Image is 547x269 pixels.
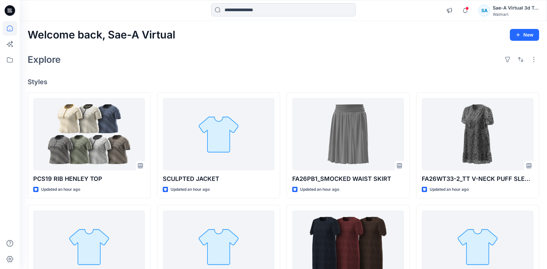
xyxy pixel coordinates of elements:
h4: Styles [28,78,539,86]
p: SCULPTED JACKET [163,174,274,183]
div: SA [478,5,490,16]
p: Updated an hour ago [430,186,469,193]
h2: Welcome back, Sae-A Virtual [28,29,175,41]
p: PCS19 RIB HENLEY TOP [33,174,145,183]
p: FA26WT33-2_TT V-NECK PUFF SLEEVE DRESS [422,174,534,183]
a: PCS19 RIB HENLEY TOP [33,98,145,170]
h2: Explore [28,54,61,65]
a: FA26PB1_SMOCKED WAIST SKIRT [292,98,404,170]
a: FA26WT33-2_TT V-NECK PUFF SLEEVE DRESS [422,98,534,170]
button: New [510,29,539,41]
div: Sae-A Virtual 3d Team [493,4,539,12]
p: Updated an hour ago [41,186,80,193]
p: FA26PB1_SMOCKED WAIST SKIRT [292,174,404,183]
div: Walmart [493,12,539,17]
p: Updated an hour ago [171,186,210,193]
p: Updated an hour ago [300,186,339,193]
a: SCULPTED JACKET [163,98,274,170]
